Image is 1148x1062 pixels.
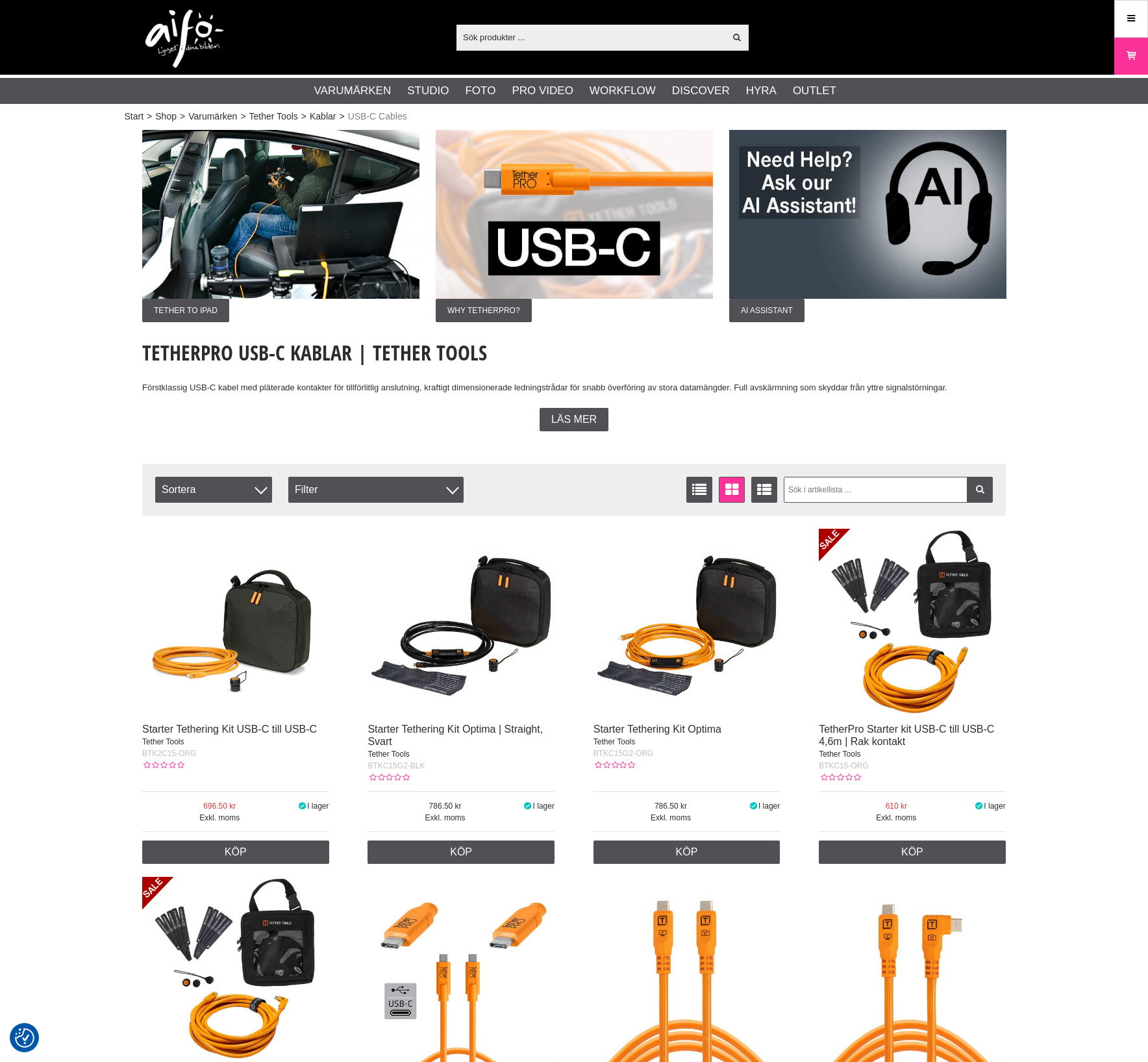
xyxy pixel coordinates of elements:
a: Starter Tethering Kit Optima | Straight, Svart [368,724,543,747]
a: Outlet [793,82,836,99]
span: Tether Tools [368,750,409,759]
p: Förstklassig USB-C kabel med pläterade kontakter för tillförlitlig anslutning, kraftigt dimension... [142,381,1006,395]
i: I lager [297,802,307,811]
span: > [301,110,306,123]
span: BTKC15G2-ORG [593,749,654,758]
img: Starter Tethering Kit Optima | Straight, Svart [368,529,555,716]
img: Annons:003 ban-tet-USB-C.jpg [436,130,713,299]
span: 786.50 [368,800,522,812]
img: Starter Tethering Kit USB-C till USB-C [142,529,329,716]
i: I lager [523,802,533,811]
a: Studio [407,82,449,99]
span: Sortera [155,477,272,503]
span: Läs mer [551,414,597,425]
i: I lager [974,802,984,811]
a: Köp [142,841,329,864]
a: TetherPro Starter kit USB-C till USB-C 4,6m | Rak kontakt [819,724,994,747]
a: Annons:001 ban-elin-AIelin-eng.jpgAI Assistant [729,130,1006,322]
a: Start [125,110,144,123]
span: 696.50 [142,800,297,812]
a: Hyra [746,82,777,99]
span: > [240,110,245,123]
div: Filter [288,477,464,503]
span: Tether Tools [819,750,860,759]
div: Kundbetyg: 0 [142,759,184,771]
a: Kablar [310,110,336,123]
i: I lager [748,802,758,811]
div: Kundbetyg: 0 [819,772,860,783]
span: > [339,110,344,123]
span: USB-C Cables [348,110,407,123]
a: Annons:002 ban-tet-tetherpro010.jpgTether to Ipad [142,130,419,322]
span: I lager [307,802,329,811]
span: Tether to Ipad [142,299,229,322]
a: Pro Video [512,82,573,99]
span: BTKC15-ORG [819,761,869,770]
span: Exkl. moms [593,812,748,824]
img: Starter Tethering Kit Optima [593,529,780,716]
a: Discover [672,82,730,99]
img: TetherPro Starter kit USB-C till USB-C 4,6m | Rak kontakt [819,529,1006,716]
img: logo.png [145,10,223,68]
a: Fönstervisning [719,477,745,503]
span: Tether Tools [593,737,635,746]
a: Tether Tools [249,110,298,123]
a: Köp [593,841,780,864]
span: Why TetherPro? [436,299,532,322]
span: Exkl. moms [368,812,522,824]
div: Kundbetyg: 0 [368,772,409,783]
span: 610 [819,800,973,812]
a: Filtrera [967,477,993,503]
a: Varumärken [188,110,237,123]
span: BTKC15G2-BLK [368,761,425,770]
span: > [147,110,152,123]
span: I lager [758,802,780,811]
a: Workflow [590,82,656,99]
a: Annons:003 ban-tet-USB-C.jpgWhy TetherPro? [436,130,713,322]
a: Köp [819,841,1006,864]
img: Annons:002 ban-tet-tetherpro010.jpg [142,130,419,299]
button: Samtyckesinställningar [15,1026,34,1050]
span: Tether Tools [142,737,184,746]
span: 786.50 [593,800,748,812]
a: Varumärken [314,82,392,99]
span: Exkl. moms [819,812,973,824]
a: Listvisning [686,477,712,503]
a: Starter Tethering Kit USB-C till USB-C [142,724,317,735]
input: Sök i artikellista ... [784,477,993,503]
span: AI Assistant [729,299,805,322]
span: Exkl. moms [142,812,297,824]
a: Utökad listvisning [751,477,777,503]
a: Foto [465,82,495,99]
img: Revisit consent button [15,1028,34,1048]
span: I lager [533,802,555,811]
img: Annons:001 ban-elin-AIelin-eng.jpg [729,130,1006,299]
span: I lager [984,802,1005,811]
a: Starter Tethering Kit Optima [593,724,721,735]
a: Shop [155,110,177,123]
div: Kundbetyg: 0 [593,759,635,771]
span: > [180,110,185,123]
input: Sök produkter ... [456,27,725,47]
span: BTK2C15-ORG [142,749,196,758]
a: Köp [368,841,555,864]
h1: TetherPro USB-C Kablar | Tether Tools [142,338,1006,367]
